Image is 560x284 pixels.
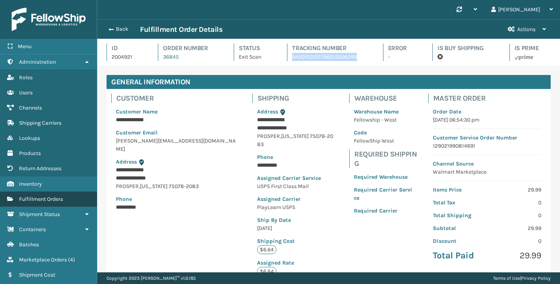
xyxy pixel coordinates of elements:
span: Roles [19,74,33,81]
p: Items Price [433,186,483,194]
span: [US_STATE] [140,183,168,190]
a: Privacy Policy [521,275,551,281]
span: Actions [517,26,535,33]
h4: Error [388,44,418,53]
span: Administration [19,59,56,65]
p: Customer Service Order Number [433,134,541,142]
span: ( 4 ) [68,256,75,263]
p: Ship By Date [257,216,335,224]
span: , [280,133,281,139]
button: Back [104,26,140,33]
p: 29.99 [492,250,541,261]
p: - [388,53,418,61]
span: Marketplace Orders [19,256,67,263]
p: Required Warehouse [354,173,414,181]
h4: Master Order [433,94,546,103]
p: $6.64 [257,267,276,276]
p: Required Carrier [354,207,414,215]
p: 0 [492,237,541,245]
p: Channel Source [433,160,541,168]
p: $6.64 [257,245,276,254]
h4: Id [112,44,144,53]
span: 75078-2083 [169,183,199,190]
h4: Is Prime [514,44,551,53]
p: 29.99 [492,224,541,232]
a: Terms of Use [493,275,520,281]
h4: Status [239,44,273,53]
p: [PERSON_NAME][EMAIL_ADDRESS][DOMAIN_NAME] [116,137,238,153]
h4: Shipping [257,94,340,103]
h4: Is Buy Shipping [437,44,495,53]
button: Actions [501,20,553,39]
h3: Fulfillment Order Details [140,25,222,34]
p: 9400150105796013308299 [292,53,369,61]
p: Shipping Cost [257,237,335,245]
p: Required Carrier Service [354,186,414,202]
p: Customer Email [116,129,238,137]
span: Fulfillment Orders [19,196,63,202]
span: PROSPER [116,183,139,190]
p: Assigned Carrier [257,195,335,203]
img: logo [12,8,86,31]
span: Batches [19,241,39,248]
p: Total Tax [433,199,483,207]
span: [US_STATE] [281,133,309,139]
p: USPS First Class Mail [257,182,335,190]
p: 29.99 [492,186,541,194]
p: Subtotal [433,224,483,232]
p: Copyright 2023 [PERSON_NAME]™ v 1.0.185 [107,272,196,284]
p: Exit Scan [239,53,273,61]
h4: Warehouse [354,94,419,103]
span: Products [19,150,41,157]
p: [DATE] [257,224,335,232]
p: Order Date [433,108,541,116]
p: Discount [433,237,483,245]
div: | [493,272,551,284]
p: PlayLearn USPS [257,203,335,211]
p: Warehouse Name [354,108,414,116]
p: Phone [257,153,335,161]
span: Address [257,108,278,115]
span: Menu [18,43,31,50]
span: Shipment Status [19,211,60,218]
p: 0 [492,199,541,207]
h4: Required Shipping [354,150,419,168]
span: Channels [19,105,42,111]
p: Assigned Rate [257,259,335,267]
span: PROSPER [257,133,280,139]
p: Total Paid [433,250,483,261]
p: 129021990814691 [433,142,541,150]
p: Total Shipping [433,211,483,220]
p: [DATE] 06:54:30 pm [433,116,541,124]
p: FellowShip West [354,137,414,145]
p: Customer Name [116,108,238,116]
h4: Customer [116,94,243,103]
p: Walmart Marketplace [433,168,541,176]
h4: Tracking Number [292,44,369,53]
span: Lookups [19,135,40,141]
a: 36845 [163,54,179,60]
p: Code [354,129,414,137]
span: Return Addresses [19,165,61,172]
p: Fellowship - West [354,116,414,124]
span: Inventory [19,181,42,187]
p: 0 [492,211,541,220]
span: Shipping Carriers [19,120,61,126]
span: Address [116,159,137,165]
h4: Order Number [163,44,220,53]
span: Users [19,89,33,96]
h4: General Information [107,75,551,89]
span: , [139,183,140,190]
p: 2004921 [112,53,144,61]
p: Assigned Carrier Service [257,174,335,182]
span: Shipment Cost [19,272,55,278]
p: Phone [116,195,238,203]
span: Containers [19,226,46,233]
